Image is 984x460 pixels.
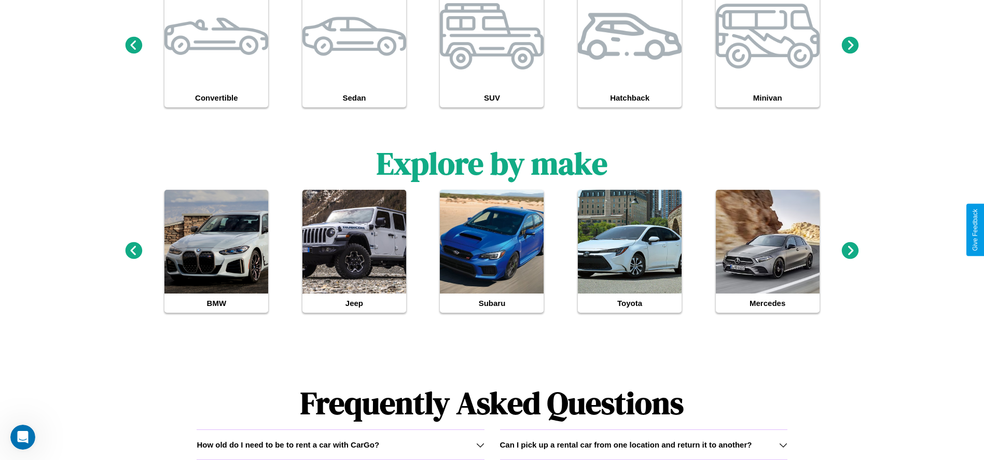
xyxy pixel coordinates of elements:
[302,294,406,313] h4: Jeep
[197,377,787,429] h1: Frequently Asked Questions
[197,440,379,449] h3: How old do I need to be to rent a car with CarGo?
[10,425,35,450] iframe: Intercom live chat
[716,294,820,313] h4: Mercedes
[377,142,607,185] h1: Explore by make
[578,294,682,313] h4: Toyota
[716,88,820,107] h4: Minivan
[164,88,268,107] h4: Convertible
[164,294,268,313] h4: BMW
[578,88,682,107] h4: Hatchback
[500,440,752,449] h3: Can I pick up a rental car from one location and return it to another?
[440,88,544,107] h4: SUV
[972,209,979,251] div: Give Feedback
[440,294,544,313] h4: Subaru
[302,88,406,107] h4: Sedan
